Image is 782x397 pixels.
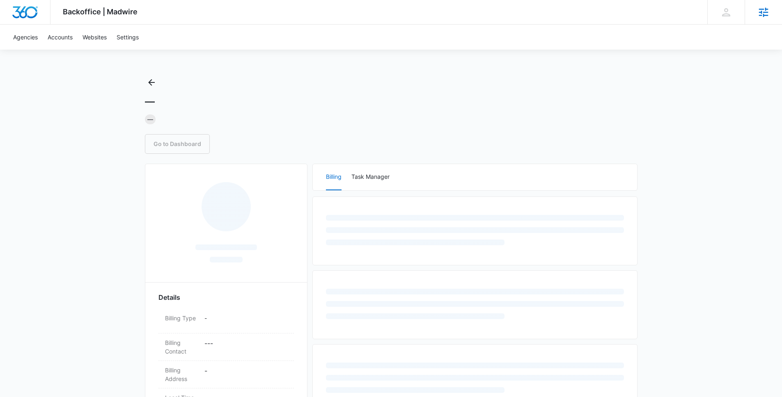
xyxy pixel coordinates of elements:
[63,7,138,16] span: Backoffice | Madwire
[8,25,43,50] a: Agencies
[145,134,210,154] a: Go to Dashboard
[112,25,144,50] a: Settings
[158,333,294,361] div: Billing Contact---
[204,366,287,383] dd: -
[158,309,294,333] div: Billing Type-
[165,338,198,356] dt: Billing Contact
[78,25,112,50] a: Websites
[145,96,155,108] h1: —
[326,164,342,190] button: Billing
[145,114,156,124] div: —
[158,361,294,388] div: Billing Address-
[165,366,198,383] dt: Billing Address
[145,76,158,89] button: Back
[204,314,287,322] p: -
[43,25,78,50] a: Accounts
[204,338,287,356] dd: - - -
[351,164,390,190] button: Task Manager
[165,314,198,322] dt: Billing Type
[158,292,180,302] span: Details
